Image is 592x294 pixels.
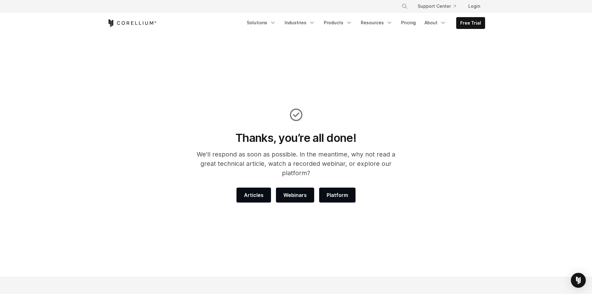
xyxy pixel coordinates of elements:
[394,1,485,12] div: Navigation Menu
[421,17,450,28] a: About
[281,17,319,28] a: Industries
[276,188,314,203] a: Webinars
[243,17,280,28] a: Solutions
[320,17,356,28] a: Products
[236,188,271,203] a: Articles
[571,273,586,288] div: Open Intercom Messenger
[457,17,485,29] a: Free Trial
[319,188,356,203] a: Platform
[188,150,404,178] p: We'll respond as soon as possible. In the meantime, why not read a great technical article, watch...
[244,191,264,199] span: Articles
[399,1,410,12] button: Search
[188,131,404,145] h1: Thanks, you’re all done!
[243,17,485,29] div: Navigation Menu
[327,191,348,199] span: Platform
[397,17,420,28] a: Pricing
[107,19,157,27] a: Corellium Home
[283,191,307,199] span: Webinars
[357,17,396,28] a: Resources
[463,1,485,12] a: Login
[413,1,461,12] a: Support Center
